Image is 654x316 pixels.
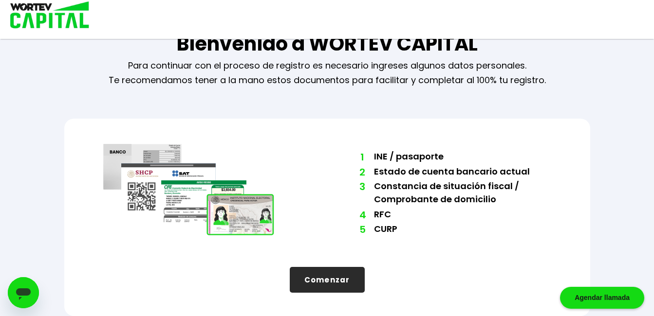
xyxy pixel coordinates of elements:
div: Agendar llamada [560,287,644,309]
li: RFC [374,208,551,223]
span: 4 [359,208,364,222]
span: 2 [359,165,364,179]
span: 3 [359,179,364,194]
span: 5 [359,222,364,237]
iframe: Botón para iniciar la ventana de mensajería [8,277,39,308]
h1: Bienvenido a WORTEV CAPITAL [177,29,478,58]
p: Para continuar con el proceso de registro es necesario ingreses algunos datos personales. Te reco... [109,58,546,88]
li: CURP [374,222,551,237]
li: Constancia de situación fiscal / Comprobante de domicilio [374,179,551,208]
span: 1 [359,150,364,164]
li: Estado de cuenta bancario actual [374,165,551,180]
button: Comenzar [290,267,365,293]
li: INE / pasaporte [374,150,551,165]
